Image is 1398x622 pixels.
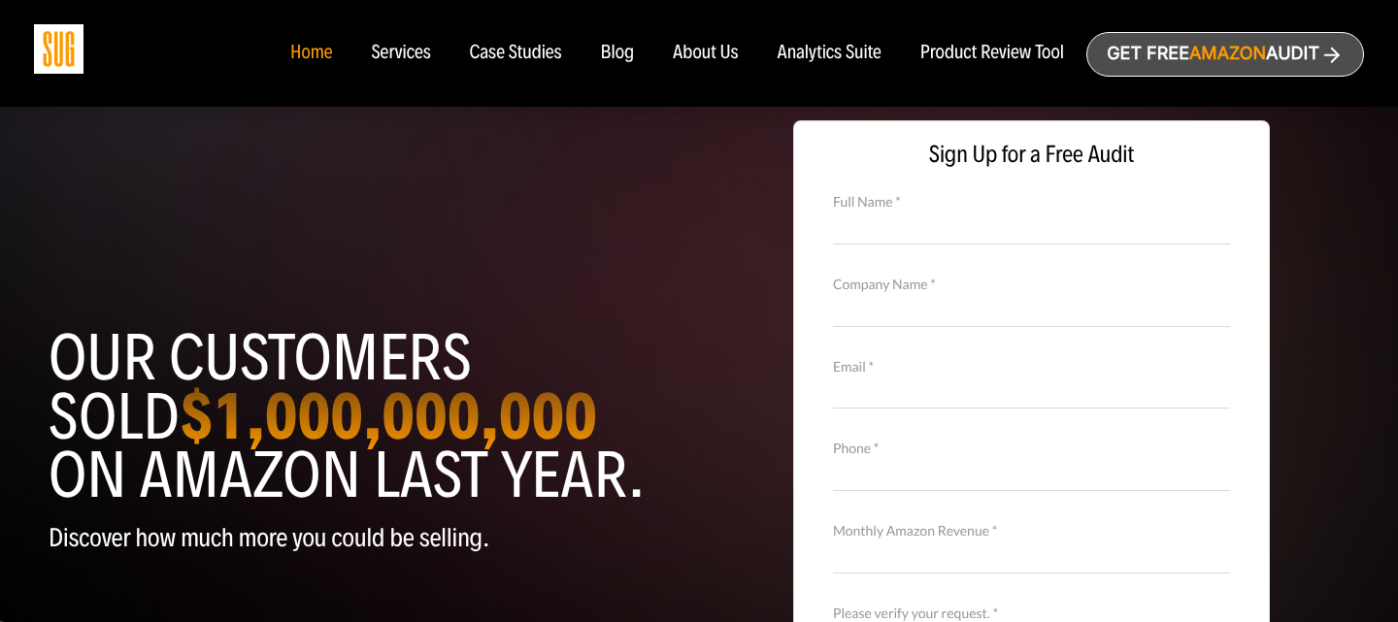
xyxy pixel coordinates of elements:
label: Phone * [833,438,1230,459]
input: Email * [833,375,1230,409]
label: Email * [833,356,1230,377]
a: Case Studies [470,43,562,64]
a: Services [371,43,430,64]
strong: $1,000,000,000 [180,376,597,456]
a: Analytics Suite [778,43,882,64]
input: Monthly Amazon Revenue * [833,540,1230,573]
input: Company Name * [833,292,1230,326]
span: Sign Up for a Free Audit [814,141,1249,169]
label: Full Name * [833,191,1230,213]
input: Contact Number * [833,457,1230,491]
input: Full Name * [833,210,1230,244]
a: About Us [673,43,739,64]
a: Product Review Tool [920,43,1064,64]
a: Home [290,43,332,64]
img: Sug [34,24,83,74]
h1: Our customers sold on Amazon last year. [49,329,684,505]
label: Company Name * [833,274,1230,295]
label: Monthly Amazon Revenue * [833,520,1230,541]
a: Get freeAmazonAudit [1086,32,1364,77]
p: Discover how much more you could be selling. [49,524,684,552]
a: Blog [601,43,635,64]
span: Amazon [1189,44,1266,64]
